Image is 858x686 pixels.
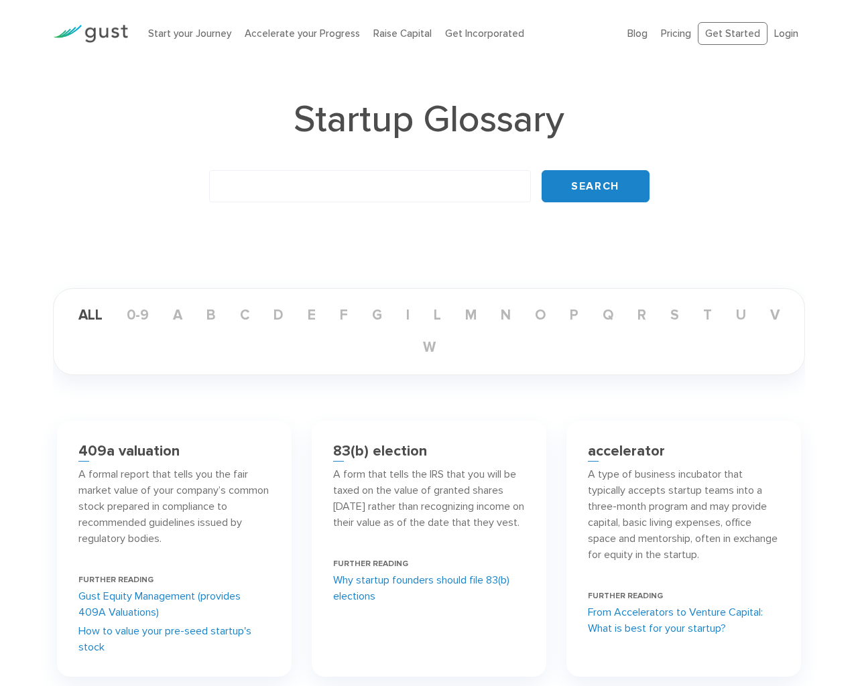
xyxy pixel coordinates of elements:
a: g [361,307,393,324]
a: c [229,307,260,324]
span: FURTHER READING [588,591,663,600]
a: p [559,307,589,324]
a: 0-9 [116,307,160,324]
a: u [725,307,757,324]
a: b [196,307,227,324]
a: d [263,307,294,324]
a: v [759,307,790,324]
p: A formal report that tells you the fair market value of your company’s common stock prepared in c... [78,466,270,547]
h3: accelerator [588,442,665,460]
a: Get Started [698,22,768,46]
a: Blog [627,27,648,40]
a: ALL [68,307,113,324]
a: q [592,307,624,324]
a: s [660,307,690,324]
input: Search [542,170,650,202]
a: Accelerate your Progress [245,27,360,40]
a: i [395,307,420,324]
a: Pricing [661,27,691,40]
a: Gust Equity Management (provides 409A Valuations) [78,588,270,620]
a: How to value your pre-seed startup's stock [78,623,270,655]
h3: 83(b) election [333,442,427,460]
a: Login [774,27,798,40]
p: A form that tells the IRS that you will be taxed on the value of granted shares [DATE] rather tha... [333,466,525,531]
p: A type of business incubator that typically accepts startup teams into a three-month program and ... [588,466,780,563]
a: n [490,307,522,324]
a: e [297,307,326,324]
a: Why startup founders should file 83(b) elections [333,572,525,604]
a: o [524,307,556,324]
span: FURTHER READING [78,575,154,584]
a: m [454,307,487,324]
a: Start your Journey [148,27,231,40]
a: Get Incorporated [445,27,524,40]
img: Gust Logo [53,25,128,43]
a: f [329,307,359,324]
a: Raise Capital [373,27,432,40]
a: t [692,307,723,324]
a: w [412,339,446,356]
a: From Accelerators to Venture Capital: What is best for your startup? [588,604,780,636]
a: a [162,307,193,324]
a: r [627,307,657,324]
span: FURTHER READING [333,559,408,568]
a: l [423,307,452,324]
h1: Startup Glossary [53,100,805,138]
h3: 409a valuation [78,442,180,460]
